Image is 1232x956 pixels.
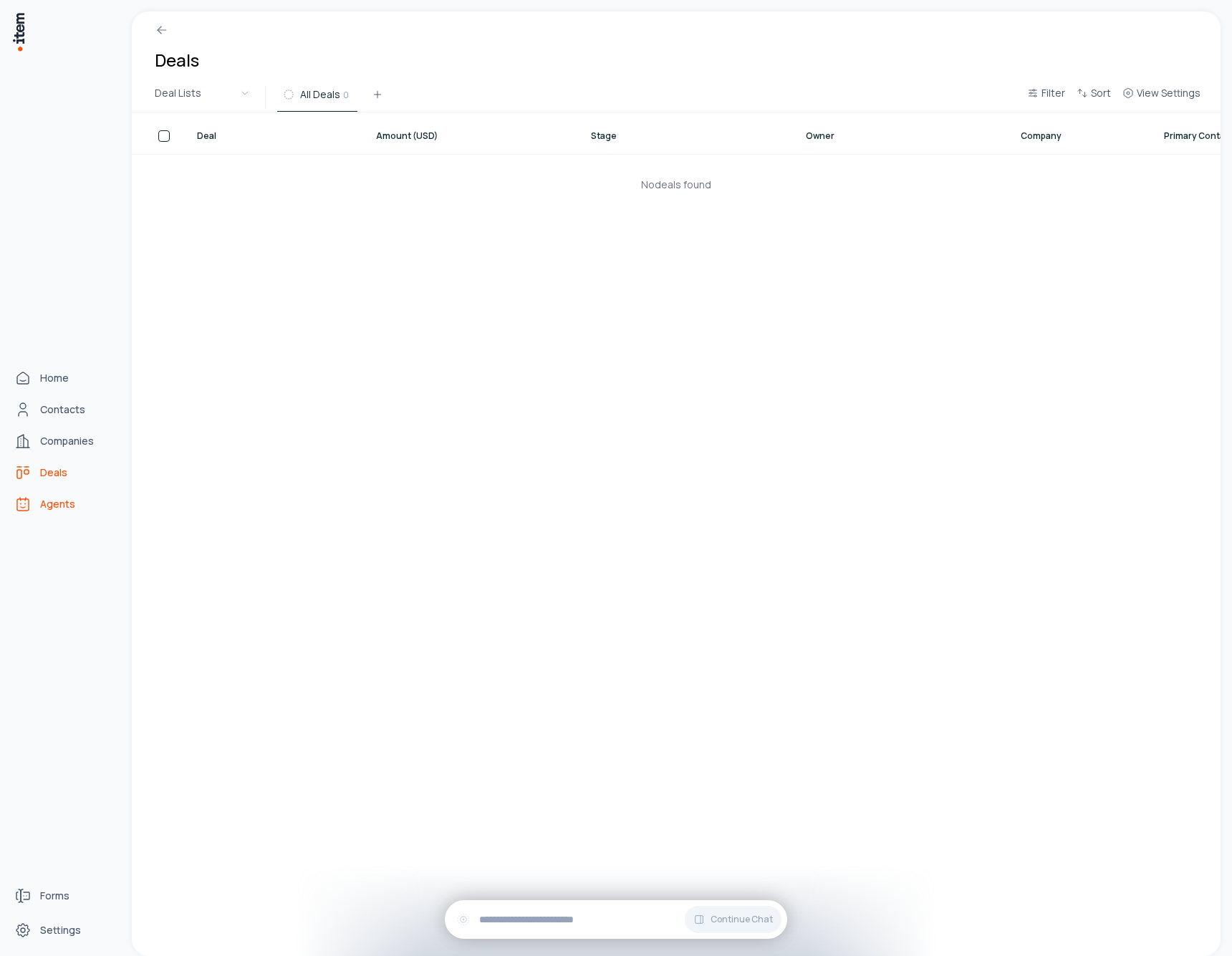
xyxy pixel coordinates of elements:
[711,914,773,925] span: Continue Chat
[806,130,834,142] span: Owner
[40,402,85,417] span: Contacts
[155,49,199,72] h1: Deals
[641,177,711,193] p: No deals found
[277,86,357,112] button: All Deals0
[797,112,1011,154] th: Owner
[591,130,617,142] span: Stage
[40,465,67,480] span: Deals
[11,11,26,52] img: Item Brain Logo
[40,497,75,511] span: Agents
[40,923,81,937] span: Settings
[343,88,349,101] span: 0
[9,364,117,392] a: Home
[685,906,781,933] button: Continue Chat
[367,112,582,154] th: Amount (USD)
[300,87,340,102] span: All Deals
[1091,86,1111,100] span: Sort
[1137,86,1200,100] span: View Settings
[40,434,94,448] span: Companies
[40,371,69,385] span: Home
[9,882,117,910] a: Forms
[445,900,787,939] div: Continue Chat
[1041,86,1065,100] span: Filter
[9,916,117,945] a: Settings
[1011,112,1155,154] th: Company
[40,889,69,903] span: Forms
[1021,130,1062,142] span: Company
[9,458,117,487] a: deals
[9,490,117,518] a: Agents
[1117,85,1206,110] button: View Settings
[197,130,216,142] span: Deal
[9,395,117,424] a: Contacts
[376,130,438,142] span: Amount (USD)
[1021,85,1071,110] button: Filter
[582,112,797,154] th: Stage
[1071,85,1117,110] button: Sort
[9,427,117,455] a: Companies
